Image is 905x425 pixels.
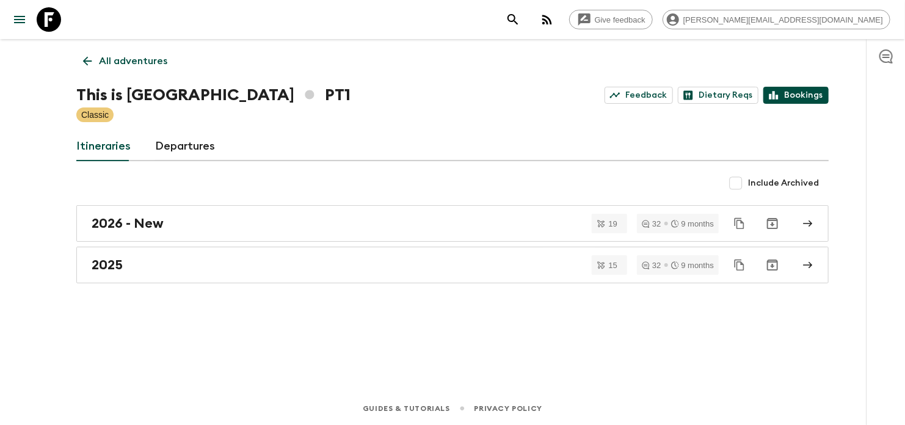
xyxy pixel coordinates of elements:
[602,220,625,228] span: 19
[678,87,758,104] a: Dietary Reqs
[671,220,714,228] div: 9 months
[642,220,661,228] div: 32
[642,261,661,269] div: 32
[76,132,131,161] a: Itineraries
[760,211,785,236] button: Archive
[92,216,164,231] h2: 2026 - New
[663,10,890,29] div: [PERSON_NAME][EMAIL_ADDRESS][DOMAIN_NAME]
[671,261,714,269] div: 9 months
[76,49,174,73] a: All adventures
[92,257,123,273] h2: 2025
[363,402,450,415] a: Guides & Tutorials
[569,10,653,29] a: Give feedback
[76,83,351,107] h1: This is [GEOGRAPHIC_DATA] PT1
[763,87,829,104] a: Bookings
[588,15,652,24] span: Give feedback
[155,132,215,161] a: Departures
[76,247,829,283] a: 2025
[76,205,829,242] a: 2026 - New
[677,15,890,24] span: [PERSON_NAME][EMAIL_ADDRESS][DOMAIN_NAME]
[501,7,525,32] button: search adventures
[760,253,785,277] button: Archive
[605,87,673,104] a: Feedback
[81,109,109,121] p: Classic
[7,7,32,32] button: menu
[474,402,542,415] a: Privacy Policy
[748,177,819,189] span: Include Archived
[99,54,167,68] p: All adventures
[602,261,625,269] span: 15
[729,254,751,276] button: Duplicate
[729,212,751,234] button: Duplicate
